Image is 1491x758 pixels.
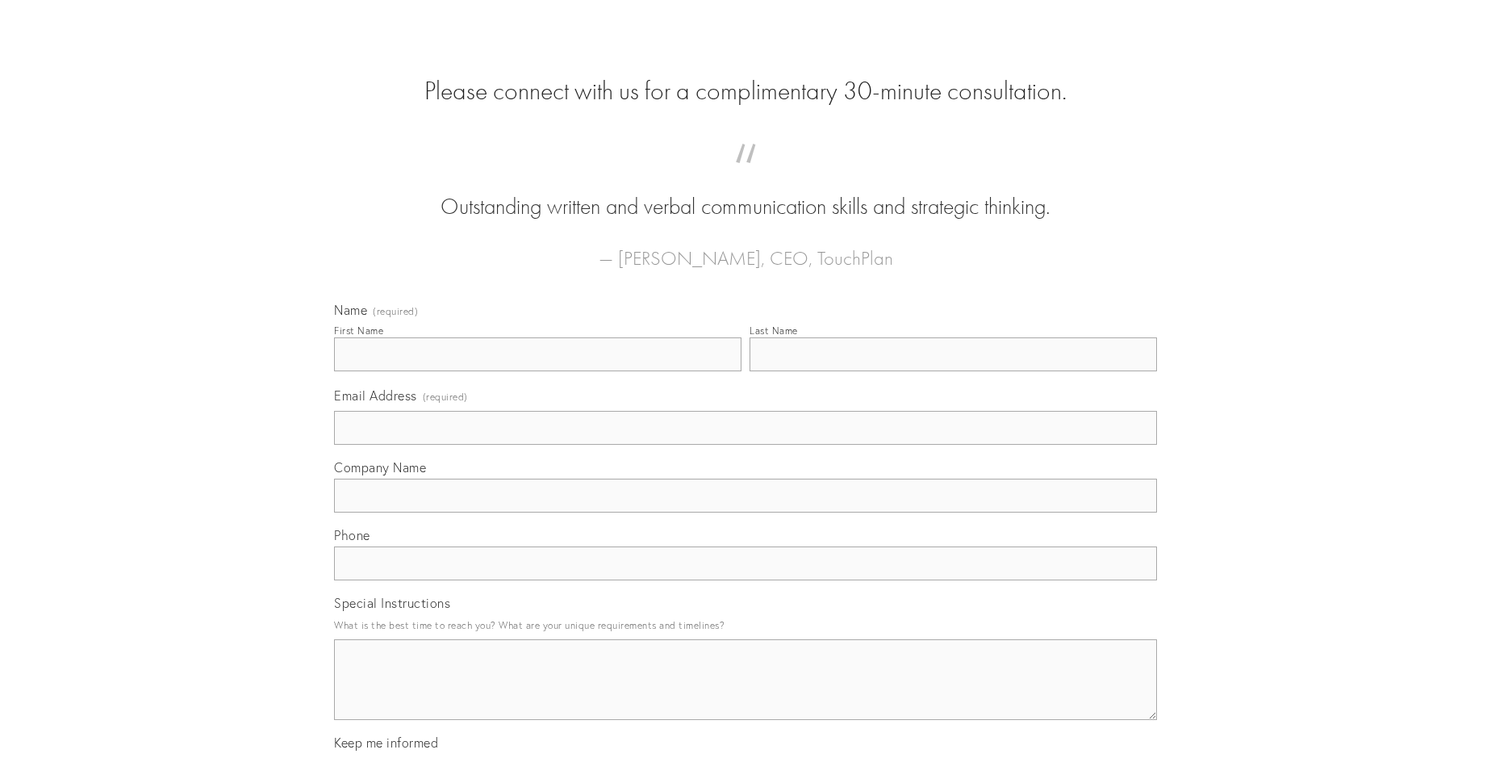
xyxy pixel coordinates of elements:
span: Name [334,302,367,318]
span: Keep me informed [334,735,438,751]
figcaption: — [PERSON_NAME], CEO, TouchPlan [360,223,1131,274]
span: Email Address [334,387,417,404]
blockquote: Outstanding written and verbal communication skills and strategic thinking. [360,160,1131,223]
p: What is the best time to reach you? What are your unique requirements and timelines? [334,614,1157,636]
span: “ [360,160,1131,191]
span: Special Instructions [334,595,450,611]
span: Phone [334,527,370,543]
span: (required) [423,386,468,408]
div: First Name [334,325,383,337]
h2: Please connect with us for a complimentary 30-minute consultation. [334,76,1157,107]
span: (required) [373,307,418,316]
span: Company Name [334,459,426,475]
div: Last Name [750,325,798,337]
